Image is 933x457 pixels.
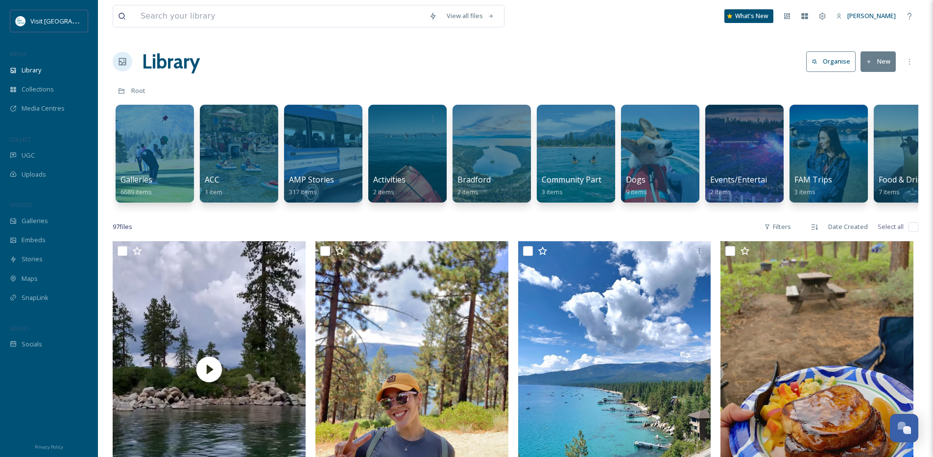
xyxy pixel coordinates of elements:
button: New [861,51,896,71]
div: Filters [759,217,796,236]
span: 2 items [457,187,478,196]
span: Maps [22,274,38,283]
span: 2 items [373,187,394,196]
a: Food & Drink7 items [879,175,927,196]
a: Organise [806,51,861,71]
span: Embeds [22,235,46,245]
a: What's New [724,9,773,23]
span: Root [131,86,145,95]
button: Organise [806,51,856,71]
span: Select all [878,222,904,231]
input: Search your library [136,5,424,27]
span: COLLECT [10,136,31,143]
span: 1 item [205,187,222,196]
span: 3 items [542,187,563,196]
span: Stories [22,254,43,264]
span: Dogs [626,174,646,185]
span: Community Partner [542,174,614,185]
a: Privacy Policy [35,440,63,452]
span: 7 items [879,187,900,196]
a: Root [131,85,145,96]
span: Galleries [120,174,152,185]
span: MEDIA [10,50,27,58]
span: Events/Entertainment [710,174,791,185]
span: Galleries [22,216,48,226]
span: Food & Drink [879,174,927,185]
a: FAM Trips3 items [794,175,832,196]
span: Privacy Policy [35,444,63,450]
span: Bradford [457,174,491,185]
a: Events/Entertainment2 items [710,175,791,196]
span: ACC [205,174,219,185]
span: Collections [22,85,54,94]
span: 97 file s [113,222,132,231]
span: Visit [GEOGRAPHIC_DATA] [30,16,106,25]
a: Bradford2 items [457,175,491,196]
a: View all files [442,6,499,25]
a: Dogs9 items [626,175,647,196]
img: download.jpeg [16,16,25,26]
a: Community Partner3 items [542,175,614,196]
span: 317 items [289,187,317,196]
span: 3 items [794,187,815,196]
a: Library [142,47,200,76]
span: Library [22,66,41,75]
a: ACC1 item [205,175,222,196]
a: AMP Stories317 items [289,175,334,196]
div: Date Created [823,217,873,236]
span: WIDGETS [10,201,32,208]
a: Galleries6689 items [120,175,152,196]
span: Media Centres [22,104,65,113]
span: Activities [373,174,406,185]
span: Socials [22,340,42,349]
span: UGC [22,151,35,160]
a: Activities2 items [373,175,406,196]
span: SnapLink [22,293,48,302]
span: AMP Stories [289,174,334,185]
span: Uploads [22,170,46,179]
span: [PERSON_NAME] [847,11,896,20]
a: [PERSON_NAME] [831,6,901,25]
span: FAM Trips [794,174,832,185]
button: Open Chat [890,414,918,442]
span: 2 items [710,187,731,196]
span: 9 items [626,187,647,196]
span: SOCIALS [10,324,29,332]
span: 6689 items [120,187,152,196]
